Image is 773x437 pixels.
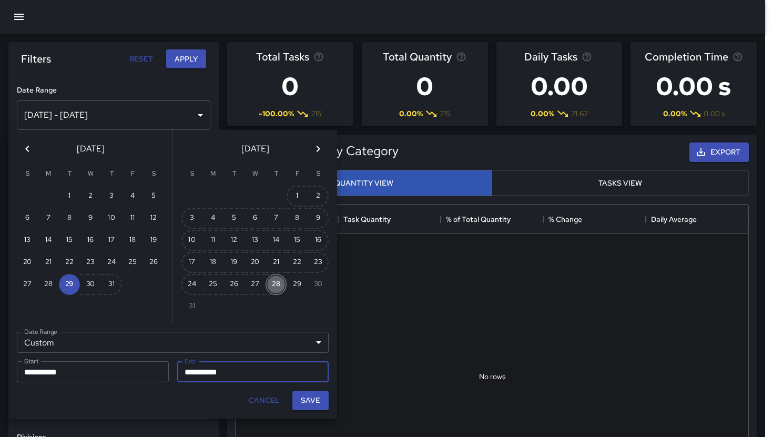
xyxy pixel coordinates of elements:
button: 4 [122,186,143,207]
button: 13 [245,230,266,251]
button: 11 [202,230,223,251]
button: 29 [59,274,80,295]
button: 16 [308,230,329,251]
label: End [185,357,196,365]
span: Sunday [18,164,37,185]
button: 4 [202,208,223,229]
button: Save [292,391,329,410]
span: Wednesday [246,164,265,185]
label: Start [24,357,38,365]
button: 31 [101,274,122,295]
button: 7 [38,208,59,229]
button: 19 [223,252,245,273]
span: Tuesday [225,164,243,185]
button: 3 [101,186,122,207]
span: Saturday [144,164,163,185]
button: 6 [17,208,38,229]
button: 15 [59,230,80,251]
button: 16 [80,230,101,251]
button: 8 [59,208,80,229]
button: 25 [122,252,143,273]
button: 28 [38,274,59,295]
button: Previous month [17,138,38,159]
button: 14 [38,230,59,251]
button: Next month [308,138,329,159]
button: 8 [287,208,308,229]
span: Thursday [102,164,121,185]
button: 7 [266,208,287,229]
button: 6 [245,208,266,229]
span: Monday [39,164,58,185]
button: Cancel [245,391,284,410]
button: 22 [287,252,308,273]
span: [DATE] [77,141,105,156]
button: 2 [308,186,329,207]
button: 23 [80,252,101,273]
button: 17 [181,252,202,273]
button: 20 [17,252,38,273]
button: 30 [80,274,101,295]
span: Friday [288,164,307,185]
button: 1 [59,186,80,207]
button: 3 [181,208,202,229]
button: 27 [17,274,38,295]
button: 17 [101,230,122,251]
button: 15 [287,230,308,251]
button: 22 [59,252,80,273]
button: 10 [181,230,202,251]
button: 10 [101,208,122,229]
button: 28 [266,274,287,295]
button: 20 [245,252,266,273]
button: 12 [143,208,164,229]
button: 26 [143,252,164,273]
button: 24 [101,252,122,273]
span: [DATE] [241,141,269,156]
button: 2 [80,186,101,207]
span: Sunday [182,164,201,185]
span: Friday [123,164,142,185]
button: 19 [143,230,164,251]
button: 11 [122,208,143,229]
button: 14 [266,230,287,251]
button: 21 [38,252,59,273]
span: Thursday [267,164,286,185]
label: Date Range [24,327,57,336]
span: Monday [204,164,222,185]
span: Wednesday [81,164,100,185]
div: Custom [17,332,329,353]
button: 26 [223,274,245,295]
button: 5 [143,186,164,207]
button: 1 [287,186,308,207]
button: 13 [17,230,38,251]
button: 9 [308,208,329,229]
button: 18 [202,252,223,273]
button: 23 [308,252,329,273]
span: Tuesday [60,164,79,185]
button: 5 [223,208,245,229]
button: 27 [245,274,266,295]
button: 12 [223,230,245,251]
span: Saturday [309,164,328,185]
button: 9 [80,208,101,229]
button: 18 [122,230,143,251]
button: 24 [181,274,202,295]
button: 29 [287,274,308,295]
button: 21 [266,252,287,273]
button: 25 [202,274,223,295]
